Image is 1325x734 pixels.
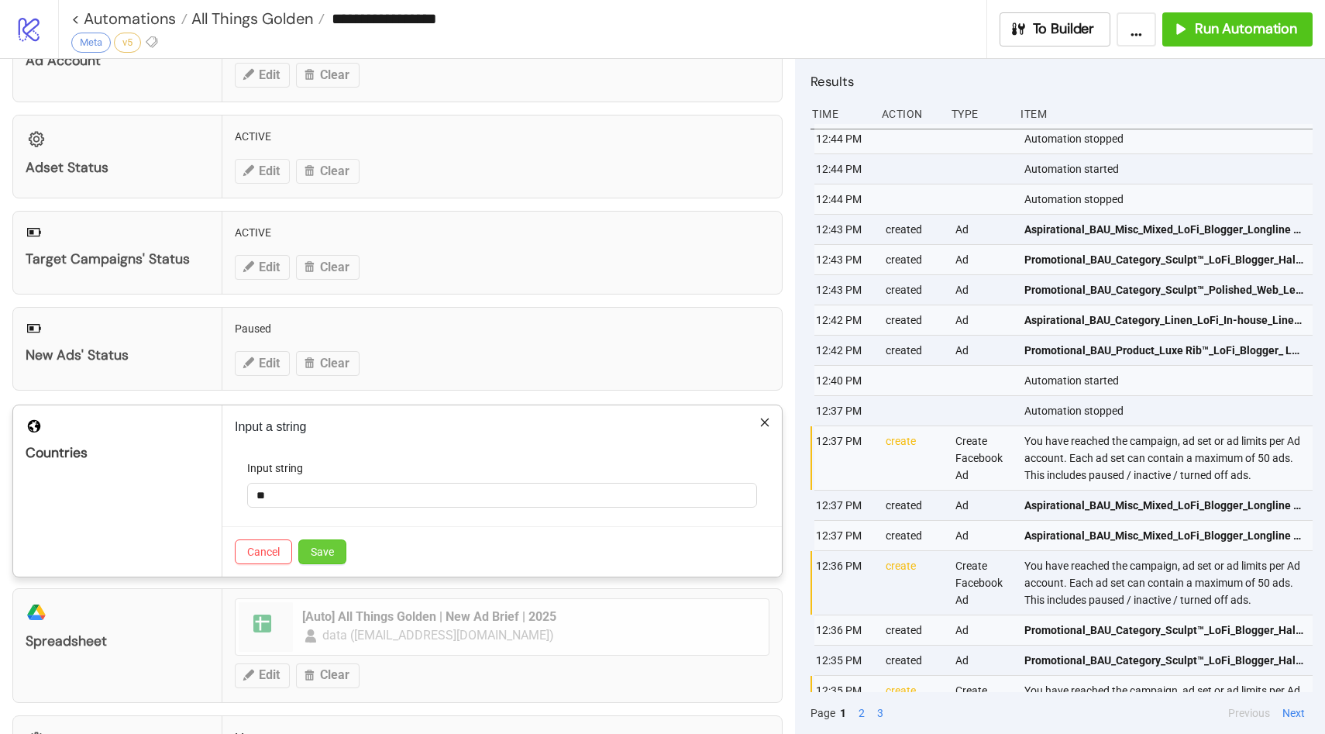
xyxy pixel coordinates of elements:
[884,305,943,335] div: created
[810,705,835,722] span: Page
[810,71,1313,91] h2: Results
[1024,491,1306,520] a: Aspirational_BAU_Misc_Mixed_LoFi_Blogger_Longline Classic Coat + Wrap Around Scarf neutral_@arian...
[71,33,111,53] div: Meta
[814,124,873,153] div: 12:44 PM
[954,551,1013,615] div: Create Facebook Ad
[311,546,334,558] span: Save
[1024,646,1306,675] a: Promotional_BAU_Category_Sculpt™_LoFi_Blogger_Halter Onesie_@tami_loli_Video_20250901_AU
[247,483,757,508] input: Input string
[114,33,141,53] div: v5
[247,460,313,477] label: Input string
[835,705,851,722] button: 1
[1023,154,1316,184] div: Automation started
[1023,426,1316,490] div: You have reached the campaign, ad set or ad limits per Ad account. Each ad set can contain a maxi...
[884,336,943,365] div: created
[854,705,869,722] button: 2
[950,99,1009,129] div: Type
[1195,20,1297,38] span: Run Automation
[954,426,1013,490] div: Create Facebook Ad
[188,11,325,26] a: All Things Golden
[1023,124,1316,153] div: Automation stopped
[880,99,939,129] div: Action
[884,491,943,520] div: created
[814,646,873,675] div: 12:35 PM
[1024,615,1306,645] a: Promotional_BAU_Category_Sculpt™_LoFi_Blogger_Halter Onesie_@tami_loli_Video_20250901_AU
[1024,281,1306,298] span: Promotional_BAU_Category_Sculpt™_Polished_Web_Leggings_@diana_rinatovna__Collection - Image_20250...
[188,9,313,29] span: All Things Golden
[814,491,873,520] div: 12:37 PM
[71,11,188,26] a: < Automations
[954,646,1013,675] div: Ad
[1000,12,1111,47] button: To Builder
[954,521,1013,550] div: Ad
[1024,251,1306,268] span: Promotional_BAU_Category_Sculpt™_LoFi_Blogger_Halter Onesie_@tami_loli_Video_20250901_AU
[884,521,943,550] div: created
[1033,20,1095,38] span: To Builder
[954,491,1013,520] div: Ad
[810,99,869,129] div: Time
[954,336,1013,365] div: Ad
[814,215,873,244] div: 12:43 PM
[884,615,943,645] div: created
[884,426,943,490] div: create
[814,305,873,335] div: 12:42 PM
[814,551,873,615] div: 12:36 PM
[1024,527,1306,544] span: Aspirational_BAU_Misc_Mixed_LoFi_Blogger_Longline Classic Coat + Wrap Around Scarf neutral_@arian...
[1024,305,1306,335] a: Aspirational_BAU_Category_Linen_LoFi_In-house_Linen Blazer_@georgiagehrke + @mads_eddy_Video_2025...
[1024,497,1306,514] span: Aspirational_BAU_Misc_Mixed_LoFi_Blogger_Longline Classic Coat + Wrap Around Scarf neutral_@arian...
[235,539,292,564] button: Cancel
[1024,652,1306,669] span: Promotional_BAU_Category_Sculpt™_LoFi_Blogger_Halter Onesie_@tami_loli_Video_20250901_AU
[235,418,769,436] p: Input a string
[1223,705,1275,722] button: Previous
[814,245,873,274] div: 12:43 PM
[1162,12,1313,47] button: Run Automation
[814,521,873,550] div: 12:37 PM
[814,154,873,184] div: 12:44 PM
[954,275,1013,305] div: Ad
[1024,245,1306,274] a: Promotional_BAU_Category_Sculpt™_LoFi_Blogger_Halter Onesie_@tami_loli_Video_20250901_AU
[814,366,873,395] div: 12:40 PM
[1019,99,1313,129] div: Item
[872,705,888,722] button: 3
[26,444,209,462] div: Countries
[1023,366,1316,395] div: Automation started
[1024,622,1306,639] span: Promotional_BAU_Category_Sculpt™_LoFi_Blogger_Halter Onesie_@tami_loli_Video_20250901_AU
[884,215,943,244] div: created
[814,396,873,426] div: 12:37 PM
[884,646,943,675] div: created
[814,615,873,645] div: 12:36 PM
[1024,221,1306,238] span: Aspirational_BAU_Misc_Mixed_LoFi_Blogger_Longline Classic Coat + Wrap Around Scarf neutral_@arian...
[247,546,280,558] span: Cancel
[1023,184,1316,214] div: Automation stopped
[1117,12,1156,47] button: ...
[814,184,873,214] div: 12:44 PM
[298,539,346,564] button: Save
[814,336,873,365] div: 12:42 PM
[1024,215,1306,244] a: Aspirational_BAU_Misc_Mixed_LoFi_Blogger_Longline Classic Coat + Wrap Around Scarf neutral_@arian...
[1024,521,1306,550] a: Aspirational_BAU_Misc_Mixed_LoFi_Blogger_Longline Classic Coat + Wrap Around Scarf neutral_@arian...
[814,275,873,305] div: 12:43 PM
[954,615,1013,645] div: Ad
[954,305,1013,335] div: Ad
[759,417,770,428] span: close
[1024,342,1306,359] span: Promotional_BAU_Product_Luxe Rib™_LoFi_Blogger_ Luxe Rib™ L/S Mini espresso_@rosalieburns_Image_2...
[1278,705,1310,722] button: Next
[884,245,943,274] div: created
[1023,551,1316,615] div: You have reached the campaign, ad set or ad limits per Ad account. Each ad set can contain a maxi...
[954,215,1013,244] div: Ad
[1023,396,1316,426] div: Automation stopped
[1024,275,1306,305] a: Promotional_BAU_Category_Sculpt™_Polished_Web_Leggings_@diana_rinatovna__Collection - Image_20250...
[884,275,943,305] div: created
[954,245,1013,274] div: Ad
[1024,336,1306,365] a: Promotional_BAU_Product_Luxe Rib™_LoFi_Blogger_ Luxe Rib™ L/S Mini espresso_@rosalieburns_Image_2...
[814,426,873,490] div: 12:37 PM
[1024,312,1306,329] span: Aspirational_BAU_Category_Linen_LoFi_In-house_Linen Blazer_@georgiagehrke + @mads_eddy_Video_2025...
[884,551,943,615] div: create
